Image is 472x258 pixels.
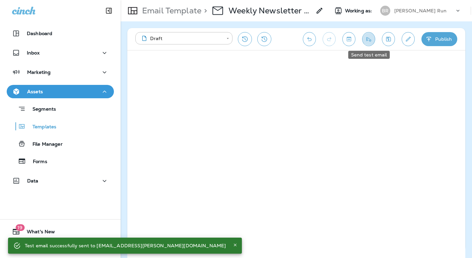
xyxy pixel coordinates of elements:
button: Templates [7,119,114,133]
p: Dashboard [27,31,52,36]
button: Toggle preview [342,32,355,46]
button: Close [231,241,239,249]
button: Undo [303,32,316,46]
button: 19What's New [7,225,114,238]
button: Save [382,32,395,46]
button: Forms [7,154,114,168]
p: Assets [27,89,43,94]
p: Data [27,178,39,183]
button: Edit details [402,32,415,46]
div: Test email successfully sent to [EMAIL_ADDRESS][PERSON_NAME][DOMAIN_NAME] [25,240,226,252]
button: Segments [7,102,114,116]
p: Weekly Newsletter 2025 - [DATE] Browns Run [228,6,312,16]
button: Collapse Sidebar [99,4,118,17]
button: File Manager [7,137,114,151]
div: BR [380,6,390,16]
p: Marketing [27,70,51,75]
div: Send test email [348,51,390,59]
p: Inbox [27,50,40,55]
div: Draft [140,35,222,42]
span: Working as: [345,8,374,14]
button: Restore from previous version [238,32,252,46]
p: File Manager [26,141,63,148]
button: Publish [421,32,457,46]
button: Inbox [7,46,114,59]
p: Email Template [139,6,201,16]
button: Marketing [7,66,114,79]
button: View Changelog [257,32,271,46]
span: 19 [15,224,24,231]
p: [PERSON_NAME] Run [394,8,447,13]
button: Data [7,174,114,187]
button: Assets [7,85,114,98]
button: Send test email [362,32,375,46]
span: What's New [20,229,55,237]
p: > [201,6,207,16]
p: Segments [26,106,56,113]
div: Weekly Newsletter 2025 - 8/18/25 Browns Run [228,6,312,16]
p: Templates [26,124,56,130]
button: Support [7,241,114,254]
p: Forms [26,159,47,165]
button: Dashboard [7,27,114,40]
